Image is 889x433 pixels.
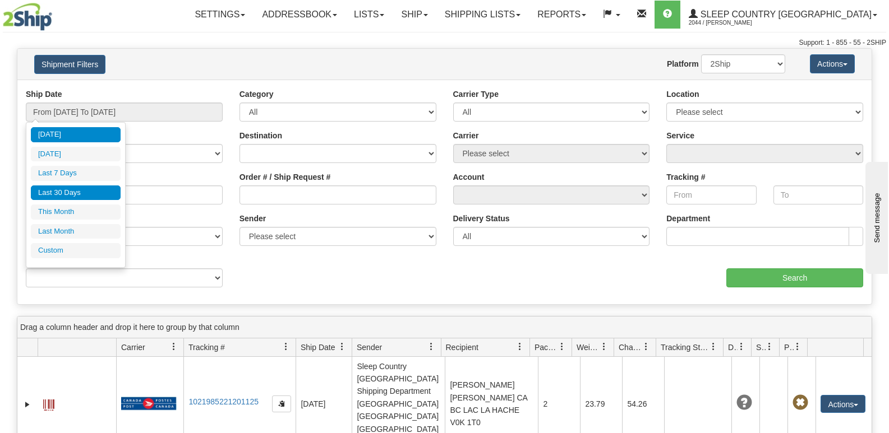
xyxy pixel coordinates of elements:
[446,342,478,353] span: Recipient
[301,342,335,353] span: Ship Date
[529,1,595,29] a: Reports
[186,1,254,29] a: Settings
[666,171,705,183] label: Tracking #
[188,342,225,353] span: Tracking #
[510,337,529,356] a: Recipient filter column settings
[667,58,699,69] label: Platform
[619,342,642,353] span: Charge
[728,342,738,353] span: Delivery Status
[31,166,121,181] li: Last 7 Days
[239,130,282,141] label: Destination
[698,10,872,19] span: Sleep Country [GEOGRAPHIC_DATA]
[188,397,259,406] a: 1021985221201125
[22,399,33,410] a: Expand
[3,3,52,31] img: logo2044.jpg
[239,171,331,183] label: Order # / Ship Request #
[272,395,291,412] button: Copy to clipboard
[661,342,710,353] span: Tracking Status
[239,213,266,224] label: Sender
[784,342,794,353] span: Pickup Status
[453,89,499,100] label: Carrier Type
[26,89,62,100] label: Ship Date
[736,395,752,411] span: Unknown
[453,130,479,141] label: Carrier
[239,89,274,100] label: Category
[453,171,485,183] label: Account
[666,130,694,141] label: Service
[595,337,614,356] a: Weight filter column settings
[788,337,807,356] a: Pickup Status filter column settings
[436,1,529,29] a: Shipping lists
[31,224,121,239] li: Last Month
[3,38,886,48] div: Support: 1 - 855 - 55 - 2SHIP
[689,17,773,29] span: 2044 / [PERSON_NAME]
[31,147,121,162] li: [DATE]
[8,10,104,18] div: Send message
[726,268,863,287] input: Search
[31,127,121,142] li: [DATE]
[760,337,779,356] a: Shipment Issues filter column settings
[121,342,145,353] span: Carrier
[31,243,121,258] li: Custom
[666,185,756,204] input: From
[31,185,121,201] li: Last 30 Days
[333,337,352,356] a: Ship Date filter column settings
[17,316,872,338] div: grid grouping header
[164,337,183,356] a: Carrier filter column settings
[680,1,886,29] a: Sleep Country [GEOGRAPHIC_DATA] 2044 / [PERSON_NAME]
[43,394,54,412] a: Label
[254,1,346,29] a: Addressbook
[821,395,865,413] button: Actions
[773,185,863,204] input: To
[732,337,751,356] a: Delivery Status filter column settings
[810,54,855,73] button: Actions
[277,337,296,356] a: Tracking # filter column settings
[422,337,441,356] a: Sender filter column settings
[357,342,382,353] span: Sender
[863,159,888,273] iframe: chat widget
[346,1,393,29] a: Lists
[535,342,558,353] span: Packages
[34,55,105,74] button: Shipment Filters
[666,89,699,100] label: Location
[756,342,766,353] span: Shipment Issues
[31,204,121,220] li: This Month
[793,395,808,411] span: Pickup Not Assigned
[704,337,723,356] a: Tracking Status filter column settings
[393,1,436,29] a: Ship
[552,337,572,356] a: Packages filter column settings
[666,213,710,224] label: Department
[637,337,656,356] a: Charge filter column settings
[577,342,600,353] span: Weight
[453,213,510,224] label: Delivery Status
[121,397,176,411] img: 20 - Canada Post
